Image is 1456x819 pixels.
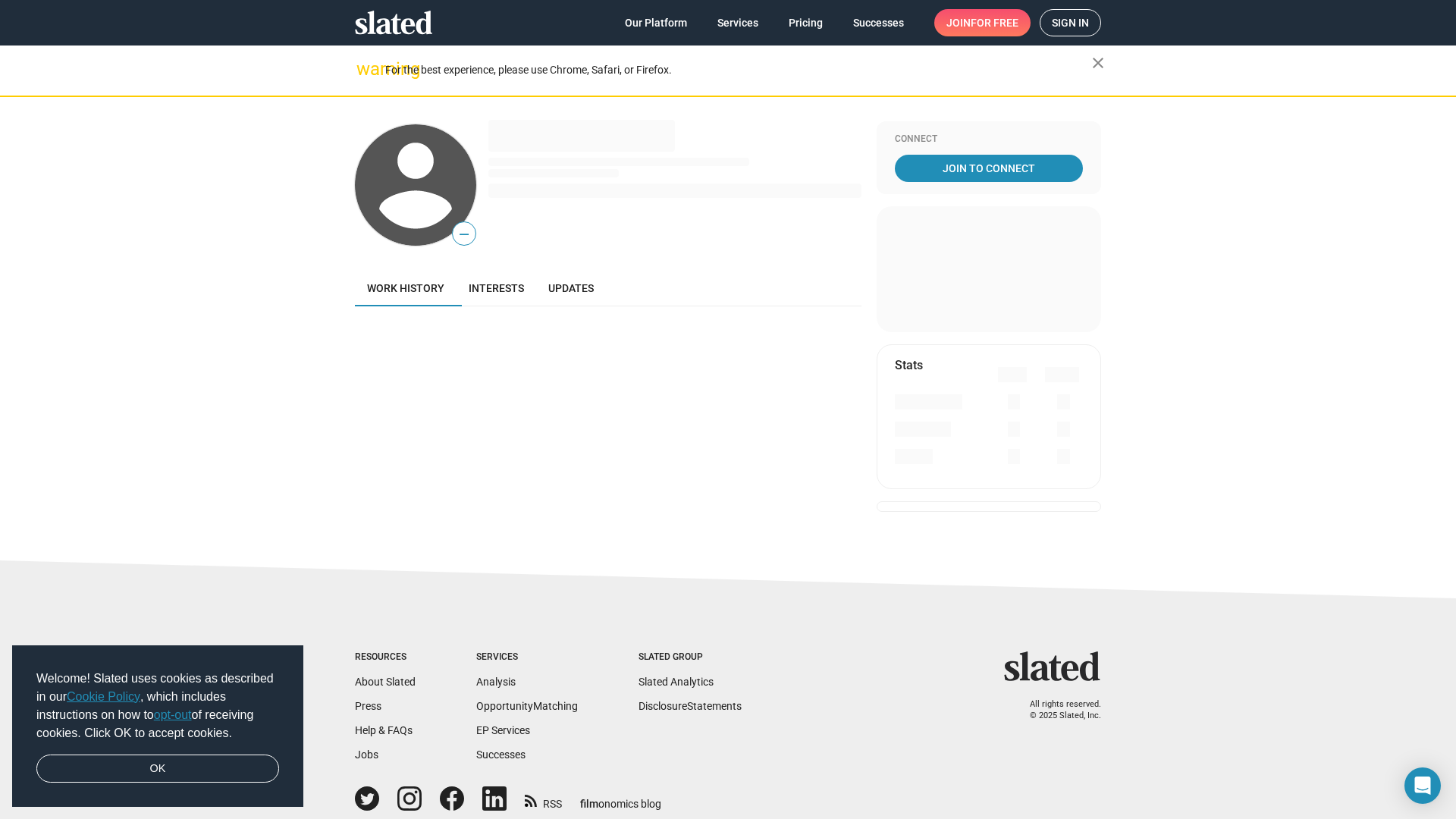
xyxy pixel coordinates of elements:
[355,270,457,306] a: Work history
[639,676,714,688] a: Slated Analytics
[625,9,687,36] span: Our Platform
[1040,9,1101,36] a: Sign in
[385,60,1092,80] div: For the best experience, please use Chrome, Safari, or Firefox.
[1089,54,1107,72] mat-icon: close
[777,9,835,36] a: Pricing
[853,9,904,36] span: Successes
[453,224,475,244] span: —
[613,9,699,36] a: Our Platform
[476,724,530,736] a: EP Services
[895,133,1083,146] div: Connect
[841,9,916,36] a: Successes
[355,724,413,736] a: Help & FAQs
[789,9,823,36] span: Pricing
[536,270,606,306] a: Updates
[971,9,1018,36] span: for free
[934,9,1031,36] a: Joinfor free
[36,755,279,783] a: dismiss cookie message
[476,700,578,712] a: OpportunityMatching
[1404,767,1441,804] div: Open Intercom Messenger
[639,651,742,664] div: Slated Group
[1052,10,1089,36] span: Sign in
[476,748,526,761] a: Successes
[895,155,1083,182] a: Join To Connect
[1014,699,1101,721] p: All rights reserved. © 2025 Slated, Inc.
[525,788,562,811] a: RSS
[469,282,524,294] span: Interests
[580,785,661,811] a: filmonomics blog
[36,670,279,742] span: Welcome! Slated uses cookies as described in our , which includes instructions on how to of recei...
[548,282,594,294] span: Updates
[895,357,923,373] mat-card-title: Stats
[898,155,1080,182] span: Join To Connect
[355,748,378,761] a: Jobs
[356,60,375,78] mat-icon: warning
[67,690,140,703] a: Cookie Policy
[717,9,758,36] span: Services
[154,708,192,721] a: opt-out
[12,645,303,808] div: cookieconsent
[946,9,1018,36] span: Join
[705,9,770,36] a: Services
[476,651,578,664] div: Services
[367,282,444,294] span: Work history
[457,270,536,306] a: Interests
[639,700,742,712] a: DisclosureStatements
[580,798,598,810] span: film
[355,700,381,712] a: Press
[355,651,416,664] div: Resources
[355,676,416,688] a: About Slated
[476,676,516,688] a: Analysis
